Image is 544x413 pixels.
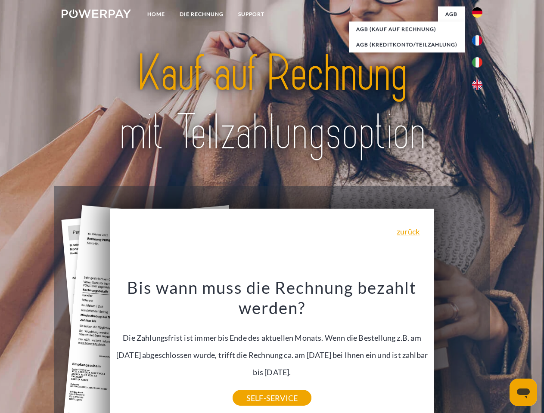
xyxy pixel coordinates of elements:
[510,379,537,406] iframe: Schaltfläche zum Öffnen des Messaging-Fensters
[472,57,482,68] img: it
[472,80,482,90] img: en
[82,41,462,165] img: title-powerpay_de.svg
[472,35,482,46] img: fr
[397,228,420,235] a: zurück
[172,6,231,22] a: DIE RECHNUNG
[62,9,131,18] img: logo-powerpay-white.svg
[115,277,429,318] h3: Bis wann muss die Rechnung bezahlt werden?
[233,390,311,406] a: SELF-SERVICE
[231,6,272,22] a: SUPPORT
[349,22,465,37] a: AGB (Kauf auf Rechnung)
[438,6,465,22] a: agb
[472,7,482,18] img: de
[349,37,465,52] a: AGB (Kreditkonto/Teilzahlung)
[140,6,172,22] a: Home
[115,277,429,398] div: Die Zahlungsfrist ist immer bis Ende des aktuellen Monats. Wenn die Bestellung z.B. am [DATE] abg...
